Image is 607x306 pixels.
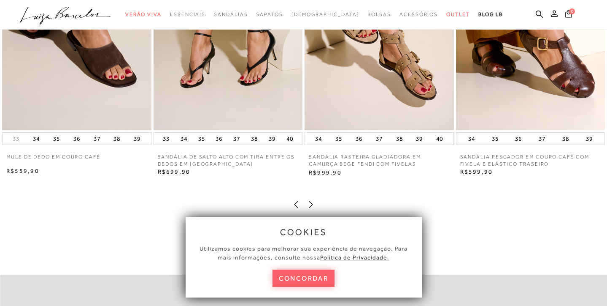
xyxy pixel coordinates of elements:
[489,133,501,145] button: 35
[309,169,342,176] span: R$999,90
[200,245,407,261] span: Utilizamos cookies para melhorar sua experiência de navegação. Para mais informações, consulte nossa
[353,133,365,145] button: 36
[313,133,324,145] button: 34
[30,133,42,145] button: 34
[170,7,205,22] a: categoryNavScreenReaderText
[320,254,389,261] a: Política de Privacidade.
[291,7,359,22] a: noSubCategoriesText
[160,133,172,145] button: 33
[373,133,385,145] button: 37
[51,133,62,145] button: 35
[284,133,296,145] button: 40
[256,7,283,22] a: categoryNavScreenReaderText
[131,133,143,145] button: 39
[280,227,327,237] span: cookies
[305,153,454,169] a: SANDÁLIA RASTEIRA GLADIADORA EM CAMURÇA BEGE FENDI COM FIVELAS DOURADAS
[125,11,162,17] span: Verão Viva
[513,133,524,145] button: 36
[413,133,425,145] button: 39
[367,11,391,17] span: Bolsas
[536,133,548,145] button: 37
[466,133,478,145] button: 34
[71,133,83,145] button: 36
[213,133,225,145] button: 36
[583,133,595,145] button: 39
[456,153,605,168] a: SANDÁLIA PESCADOR EM COURO CAFÉ COM FIVELA E ELÁSTICO TRASEIRO
[125,7,162,22] a: categoryNavScreenReaderText
[2,153,105,167] a: MULE DE DEDO EM COURO CAFÉ
[563,9,575,21] button: 0
[10,135,22,143] button: 33
[214,11,248,17] span: Sandálias
[256,11,283,17] span: Sapatos
[399,7,438,22] a: categoryNavScreenReaderText
[460,168,493,175] span: R$599,90
[214,7,248,22] a: categoryNavScreenReaderText
[434,133,445,145] button: 40
[91,133,103,145] button: 37
[272,270,335,287] button: concordar
[394,133,405,145] button: 38
[478,11,503,17] span: BLOG LB
[170,11,205,17] span: Essenciais
[399,11,438,17] span: Acessórios
[560,133,572,145] button: 38
[446,11,470,17] span: Outlet
[196,133,208,145] button: 35
[154,153,303,168] a: SANDÁLIA DE SALTO ALTO COM TIRA ENTRE OS DEDOS EM [GEOGRAPHIC_DATA]
[333,133,345,145] button: 35
[367,7,391,22] a: categoryNavScreenReaderText
[178,133,190,145] button: 34
[248,133,260,145] button: 38
[266,133,278,145] button: 39
[569,8,575,14] span: 0
[231,133,243,145] button: 37
[6,167,39,174] span: R$559,90
[111,133,123,145] button: 38
[158,168,191,175] span: R$699,90
[478,7,503,22] a: BLOG LB
[291,11,359,17] span: [DEMOGRAPHIC_DATA]
[446,7,470,22] a: categoryNavScreenReaderText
